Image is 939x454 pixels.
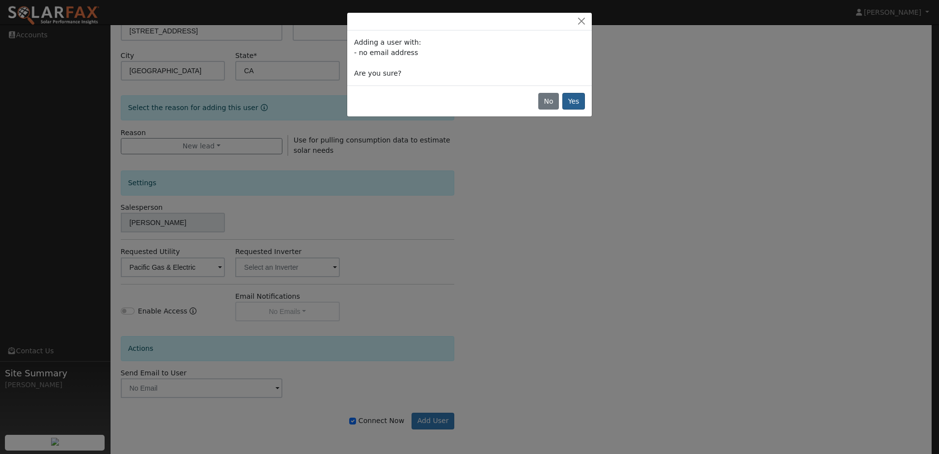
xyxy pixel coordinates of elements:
[354,69,401,77] span: Are you sure?
[354,49,418,57] span: - no email address
[575,16,588,27] button: Close
[562,93,585,110] button: Yes
[354,38,421,46] span: Adding a user with:
[538,93,559,110] button: No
